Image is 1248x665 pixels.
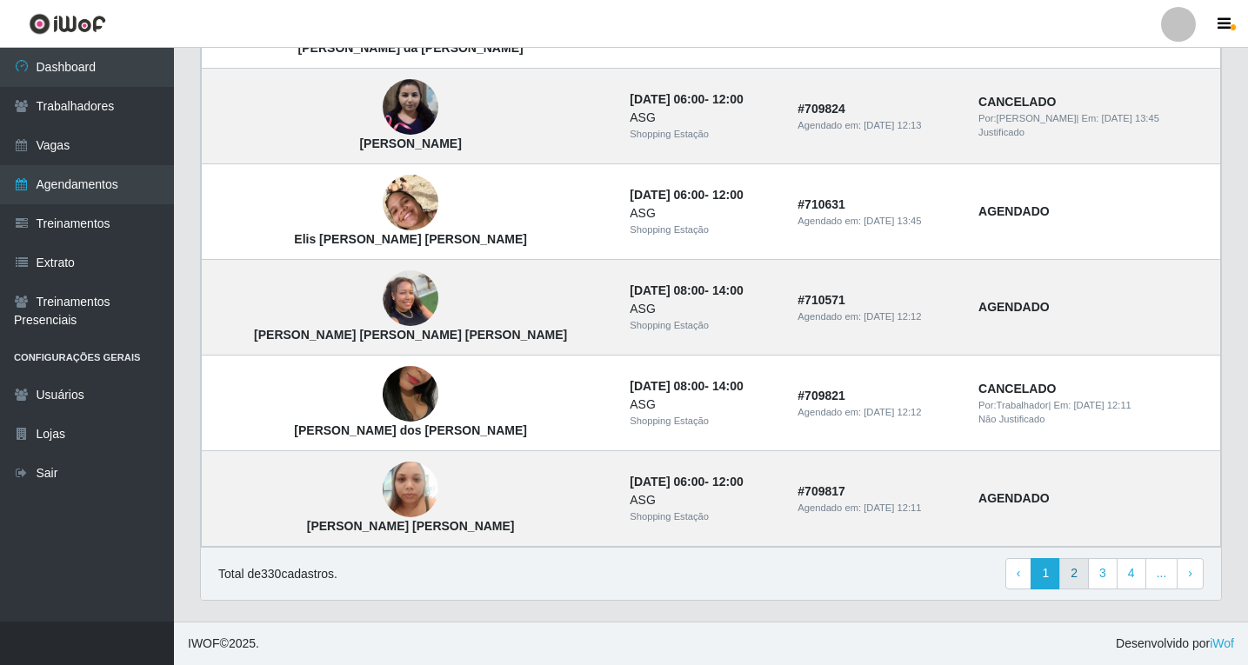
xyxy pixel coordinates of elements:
img: Elis Rebeca da Silva Andrade [383,153,438,252]
nav: pagination [1005,558,1204,589]
time: 12:00 [712,188,744,202]
strong: - [630,379,743,393]
strong: AGENDADO [978,204,1050,218]
time: 14:00 [712,283,744,297]
strong: [PERSON_NAME] [359,136,461,150]
a: 2 [1059,558,1089,589]
a: iWof [1210,636,1234,650]
time: [DATE] 13:45 [864,216,921,226]
time: [DATE] 12:13 [864,120,921,130]
time: [DATE] 06:00 [630,475,704,489]
img: Maria Alice da Silva [383,79,438,135]
strong: [PERSON_NAME] da [PERSON_NAME] [298,41,524,55]
span: IWOF [188,636,220,650]
span: Desenvolvido por [1116,635,1234,653]
strong: - [630,475,743,489]
strong: - [630,283,743,297]
time: [DATE] 08:00 [630,379,704,393]
time: 12:00 [712,475,744,489]
strong: # 709824 [798,102,845,116]
a: 4 [1117,558,1146,589]
time: [DATE] 08:00 [630,283,704,297]
p: Total de 330 cadastros. [218,565,337,583]
strong: [PERSON_NAME] [PERSON_NAME] [PERSON_NAME] [254,328,567,342]
time: 12:00 [712,92,744,106]
strong: [PERSON_NAME] [PERSON_NAME] [307,519,515,533]
strong: # 709817 [798,484,845,498]
div: ASG [630,491,777,509]
div: Shopping Estação [630,223,777,237]
div: | Em: [978,111,1210,126]
time: [DATE] 06:00 [630,188,704,202]
strong: - [630,92,743,106]
span: Por: [PERSON_NAME] [978,113,1077,123]
strong: Elis [PERSON_NAME] [PERSON_NAME] [294,232,527,246]
a: Previous [1005,558,1032,589]
a: ... [1145,558,1178,589]
strong: # 709821 [798,389,845,402]
div: Agendado em: [798,309,958,324]
strong: [PERSON_NAME] dos [PERSON_NAME] [294,423,527,437]
strong: - [630,188,743,202]
time: [DATE] 12:11 [1074,400,1131,410]
div: ASG [630,109,777,127]
div: Agendado em: [798,405,958,420]
a: 3 [1088,558,1118,589]
span: © 2025 . [188,635,259,653]
div: Agendado em: [798,118,958,133]
div: Agendado em: [798,501,958,515]
strong: # 710571 [798,293,845,307]
time: [DATE] 13:45 [1102,113,1159,123]
time: [DATE] 12:11 [864,502,921,513]
div: Não Justificado [978,412,1210,427]
img: CoreUI Logo [29,13,106,35]
strong: # 710631 [798,197,845,211]
img: Renata Barbosa dos Santos [383,345,438,444]
div: ASG [630,300,777,318]
a: Next [1177,558,1204,589]
a: 1 [1031,558,1060,589]
strong: AGENDADO [978,300,1050,314]
div: Shopping Estação [630,509,777,524]
strong: CANCELADO [978,95,1056,109]
strong: AGENDADO [978,491,1050,505]
div: ASG [630,204,777,223]
div: Shopping Estação [630,414,777,429]
div: | Em: [978,398,1210,413]
div: Shopping Estação [630,318,777,333]
img: Alana Tainara De Luna Freire [383,262,438,336]
strong: CANCELADO [978,382,1056,396]
time: [DATE] 06:00 [630,92,704,106]
div: Justificado [978,125,1210,140]
span: › [1188,566,1192,580]
img: Maria José da Costa Barela [383,453,438,527]
time: [DATE] 12:12 [864,311,921,322]
span: Por: Trabalhador [978,400,1048,410]
time: [DATE] 12:12 [864,407,921,417]
span: ‹ [1017,566,1021,580]
time: 14:00 [712,379,744,393]
div: ASG [630,396,777,414]
div: Agendado em: [798,214,958,229]
div: Shopping Estação [630,127,777,142]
